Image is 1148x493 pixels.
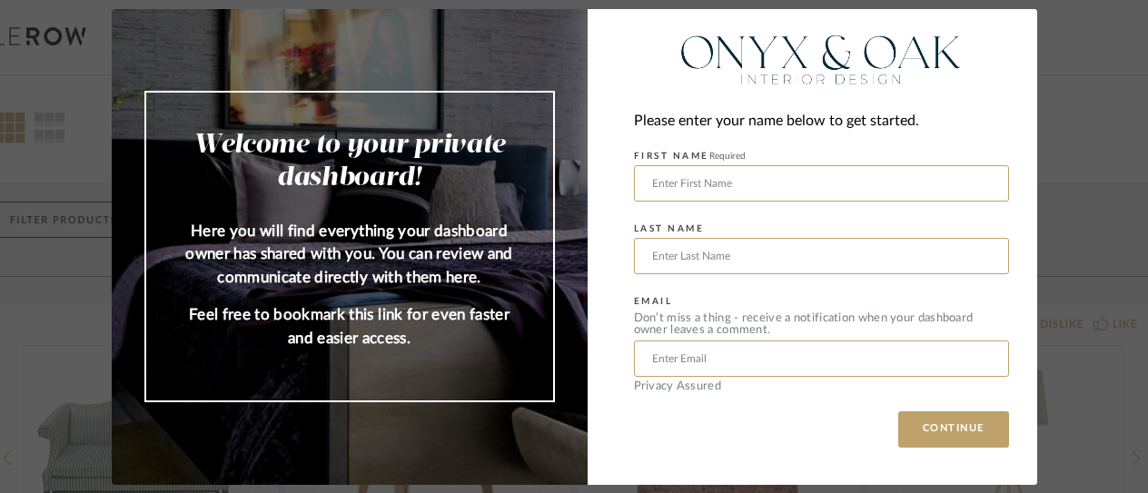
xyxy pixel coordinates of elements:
[634,109,1009,133] div: Please enter your name below to get started.
[634,380,1009,392] div: Privacy Assured
[183,129,517,194] h2: Welcome to your private dashboard!
[634,151,746,162] label: FIRST NAME
[634,312,1009,336] div: Don’t miss a thing - receive a notification when your dashboard owner leaves a comment.
[634,296,673,307] label: EMAIL
[183,220,517,290] p: Here you will find everything your dashboard owner has shared with you. You can review and commun...
[634,165,1009,202] input: Enter First Name
[898,411,1009,448] button: CONTINUE
[709,152,746,161] span: Required
[634,223,705,234] label: LAST NAME
[634,340,1009,377] input: Enter Email
[634,238,1009,274] input: Enter Last Name
[183,303,517,350] p: Feel free to bookmark this link for even faster and easier access.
